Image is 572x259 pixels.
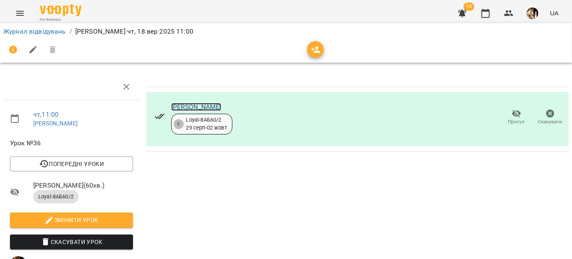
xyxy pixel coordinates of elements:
[547,5,562,21] button: UA
[75,27,193,37] p: [PERSON_NAME] чт, 18 вер 2025 11:00
[10,213,133,227] button: Змінити урок
[33,193,79,200] span: Loyal-8АБ60/2
[508,118,525,125] span: Прогул
[3,27,66,35] a: Журнал відвідувань
[174,119,184,129] div: 8
[464,2,474,11] span: 10
[550,9,559,17] span: UA
[33,110,59,118] a: чт , 11:00
[33,120,78,127] a: [PERSON_NAME]
[40,4,81,16] img: Voopty Logo
[17,215,126,225] span: Змінити урок
[538,118,562,125] span: Скасувати
[10,138,133,148] span: Урок №36
[17,159,126,169] span: Попередні уроки
[69,27,72,37] li: /
[10,156,133,171] button: Попередні уроки
[527,7,538,19] img: 0162ea527a5616b79ea1cf03ccdd73a5.jpg
[40,17,81,22] span: For Business
[500,106,533,129] button: Прогул
[186,116,227,132] div: Loyal-8АБ60/2 29 серп - 02 жовт
[10,3,30,23] button: Menu
[533,106,567,129] button: Скасувати
[33,181,133,191] span: [PERSON_NAME] ( 60 хв. )
[3,27,569,37] nav: breadcrumb
[171,103,222,111] a: [PERSON_NAME]
[10,235,133,249] button: Скасувати Урок
[17,237,126,247] span: Скасувати Урок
